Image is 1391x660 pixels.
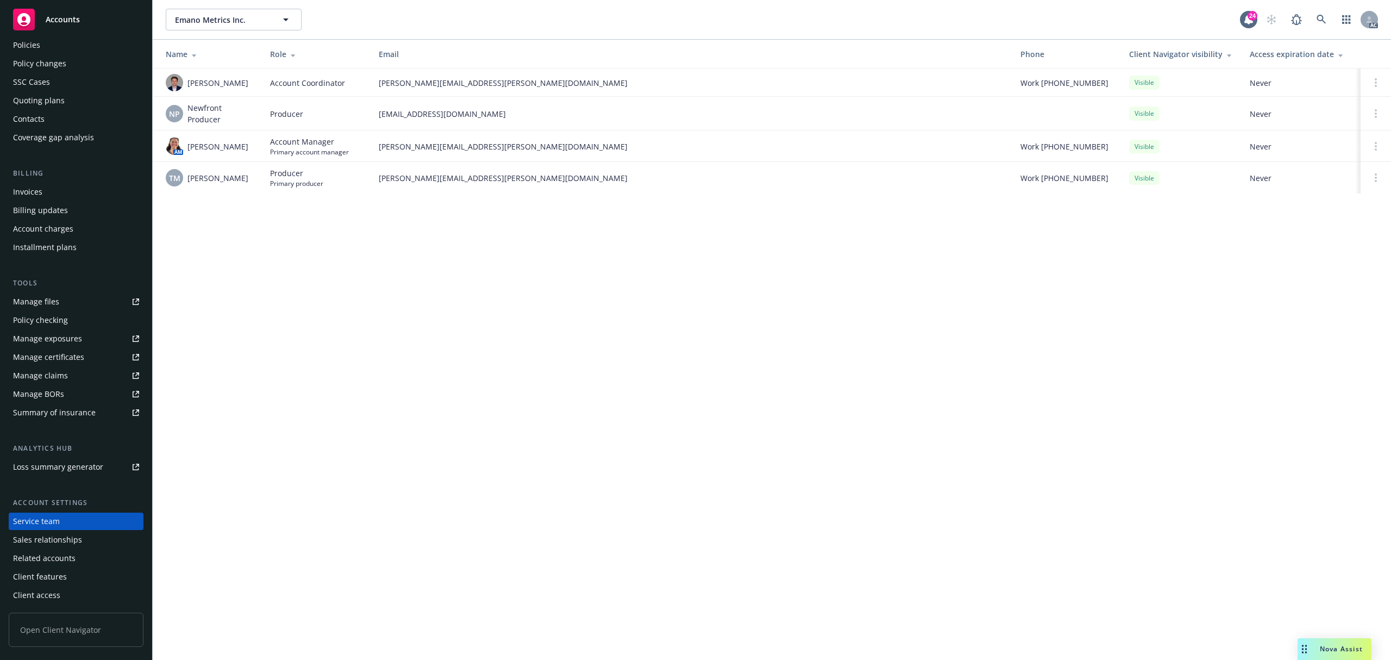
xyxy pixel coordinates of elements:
[1129,140,1160,153] div: Visible
[9,443,143,454] div: Analytics hub
[13,312,68,329] div: Policy checking
[270,147,349,157] span: Primary account manager
[9,550,143,567] a: Related accounts
[1298,638,1371,660] button: Nova Assist
[9,239,143,256] a: Installment plans
[166,74,183,91] img: photo
[13,202,68,219] div: Billing updates
[1320,644,1363,653] span: Nova Assist
[9,278,143,289] div: Tools
[9,129,143,146] a: Coverage gap analysis
[9,513,143,530] a: Service team
[13,385,64,403] div: Manage BORs
[1311,9,1332,30] a: Search
[379,141,1003,152] span: [PERSON_NAME][EMAIL_ADDRESS][PERSON_NAME][DOMAIN_NAME]
[9,73,143,91] a: SSC Cases
[166,9,302,30] button: Emano Metrics Inc.
[270,136,349,147] span: Account Manager
[13,404,96,421] div: Summary of insurance
[9,183,143,201] a: Invoices
[9,497,143,508] div: Account settings
[13,55,66,72] div: Policy changes
[1250,77,1352,89] span: Never
[9,330,143,347] a: Manage exposures
[270,108,303,120] span: Producer
[9,4,143,35] a: Accounts
[270,48,361,60] div: Role
[175,14,269,26] span: Emano Metrics Inc.
[1261,9,1282,30] a: Start snowing
[379,108,1003,120] span: [EMAIL_ADDRESS][DOMAIN_NAME]
[9,404,143,421] a: Summary of insurance
[13,220,73,238] div: Account charges
[187,172,248,184] span: [PERSON_NAME]
[13,36,40,54] div: Policies
[1129,48,1232,60] div: Client Navigator visibility
[187,102,253,125] span: Newfront Producer
[9,348,143,366] a: Manage certificates
[13,513,60,530] div: Service team
[169,108,180,120] span: NP
[13,239,77,256] div: Installment plans
[270,167,323,179] span: Producer
[13,348,84,366] div: Manage certificates
[1020,172,1108,184] span: Work [PHONE_NUMBER]
[1020,48,1112,60] div: Phone
[13,367,68,384] div: Manage claims
[9,312,143,329] a: Policy checking
[9,55,143,72] a: Policy changes
[13,531,82,549] div: Sales relationships
[1020,141,1108,152] span: Work [PHONE_NUMBER]
[9,458,143,476] a: Loss summary generator
[169,172,180,184] span: TM
[9,367,143,384] a: Manage claims
[13,92,65,109] div: Quoting plans
[1248,11,1257,21] div: 24
[1250,172,1352,184] span: Never
[379,172,1003,184] span: [PERSON_NAME][EMAIL_ADDRESS][PERSON_NAME][DOMAIN_NAME]
[9,92,143,109] a: Quoting plans
[13,550,76,567] div: Related accounts
[1250,108,1352,120] span: Never
[9,613,143,647] span: Open Client Navigator
[46,15,80,24] span: Accounts
[13,330,82,347] div: Manage exposures
[9,202,143,219] a: Billing updates
[1336,9,1357,30] a: Switch app
[187,77,248,89] span: [PERSON_NAME]
[9,220,143,238] a: Account charges
[9,293,143,310] a: Manage files
[9,36,143,54] a: Policies
[13,129,94,146] div: Coverage gap analysis
[9,531,143,549] a: Sales relationships
[1250,141,1352,152] span: Never
[1129,171,1160,185] div: Visible
[166,48,253,60] div: Name
[379,48,1003,60] div: Email
[9,385,143,403] a: Manage BORs
[1286,9,1307,30] a: Report a Bug
[9,587,143,604] a: Client access
[270,77,345,89] span: Account Coordinator
[1298,638,1311,660] div: Drag to move
[13,293,59,310] div: Manage files
[1250,48,1352,60] div: Access expiration date
[13,458,103,476] div: Loss summary generator
[9,168,143,179] div: Billing
[1129,107,1160,120] div: Visible
[187,141,248,152] span: [PERSON_NAME]
[379,77,1003,89] span: [PERSON_NAME][EMAIL_ADDRESS][PERSON_NAME][DOMAIN_NAME]
[1020,77,1108,89] span: Work [PHONE_NUMBER]
[270,179,323,188] span: Primary producer
[9,568,143,586] a: Client features
[13,568,67,586] div: Client features
[166,138,183,155] img: photo
[13,110,45,128] div: Contacts
[9,110,143,128] a: Contacts
[13,183,42,201] div: Invoices
[1129,76,1160,89] div: Visible
[13,587,60,604] div: Client access
[13,73,50,91] div: SSC Cases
